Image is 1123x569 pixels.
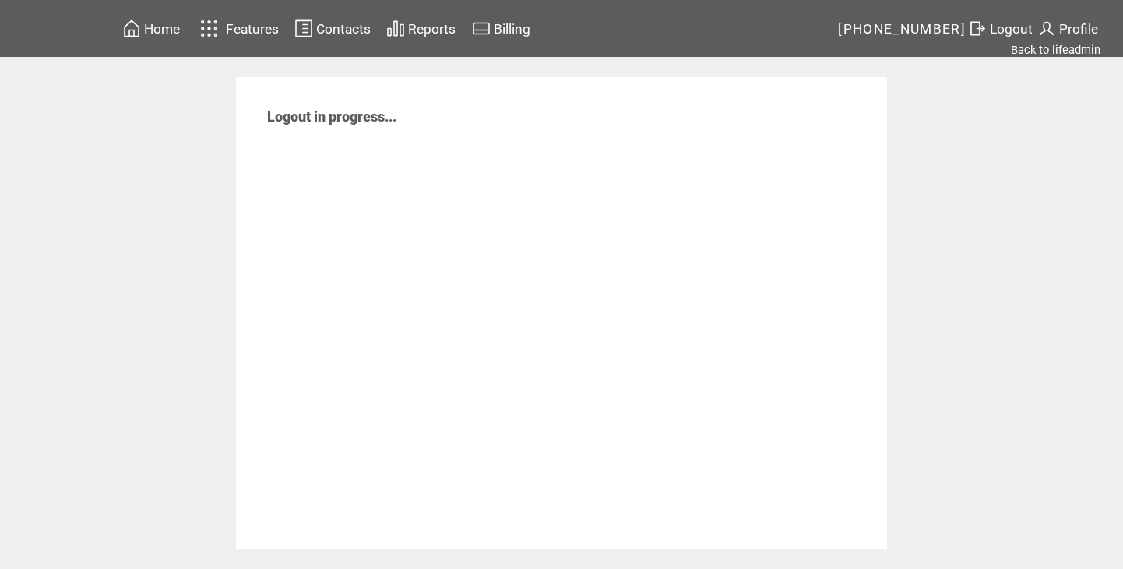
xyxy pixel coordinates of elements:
img: chart.svg [386,19,405,38]
img: exit.svg [968,19,987,38]
span: [PHONE_NUMBER] [838,21,966,37]
img: creidtcard.svg [472,19,491,38]
a: Home [120,16,182,41]
span: Profile [1059,21,1098,37]
a: Billing [470,16,533,41]
img: home.svg [122,19,141,38]
span: Contacts [316,21,371,37]
img: features.svg [195,16,223,41]
a: Reports [384,16,458,41]
span: Features [226,21,279,37]
a: Back to lifeadmin [1011,43,1100,57]
a: Profile [1035,16,1100,41]
a: Contacts [292,16,373,41]
span: Reports [408,21,456,37]
img: contacts.svg [294,19,313,38]
img: profile.svg [1037,19,1056,38]
a: Features [193,13,281,44]
span: Billing [494,21,530,37]
span: Logout [990,21,1033,37]
span: Home [144,21,180,37]
span: Logout in progress... [267,108,396,125]
a: Logout [966,16,1035,41]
